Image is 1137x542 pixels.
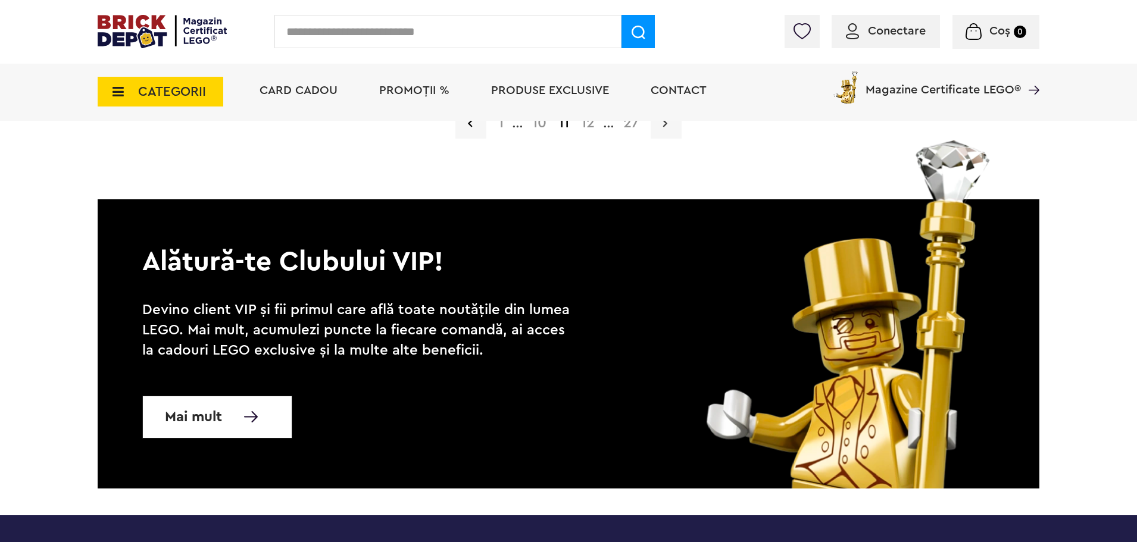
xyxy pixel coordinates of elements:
[165,411,222,423] span: Mai mult
[601,120,617,129] span: ...
[142,396,292,438] a: Mai mult
[244,411,258,422] img: Mai multe informatii
[1021,68,1039,80] a: Magazine Certificate LEGO®
[552,116,575,130] strong: 11
[651,108,682,139] a: Pagina urmatoare
[455,108,486,139] a: Pagina precedenta
[138,85,206,98] span: CATEGORII
[989,25,1010,37] span: Coș
[142,300,577,361] p: Devino client VIP și fii primul care află toate noutățile din lumea LEGO. Mai mult, acumulezi pun...
[846,25,926,37] a: Conectare
[491,84,609,96] a: Produse exclusive
[617,116,645,130] a: 27
[1014,26,1026,38] small: 0
[651,84,707,96] a: Contact
[510,120,526,129] span: ...
[379,84,449,96] a: PROMOȚII %
[866,68,1021,96] span: Magazine Certificate LEGO®
[492,116,510,130] a: 1
[260,84,338,96] a: Card Cadou
[868,25,926,37] span: Conectare
[685,139,1022,488] img: vip_page_image
[526,116,552,130] a: 10
[575,116,601,130] a: 12
[98,199,1039,280] p: Alătură-te Clubului VIP!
